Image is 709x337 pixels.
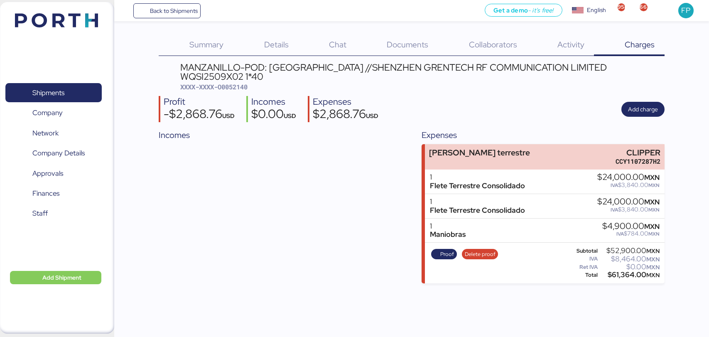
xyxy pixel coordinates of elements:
span: Finances [32,187,59,199]
span: MXN [644,173,660,182]
span: Company [32,107,63,119]
div: Total [570,272,598,278]
div: Flete Terrestre Consolidado [430,182,525,190]
div: $61,364.00 [599,272,660,278]
div: MANZANILLO-POD: [GEOGRAPHIC_DATA] //SHENZHEN GRENTECH RF COMMUNICATION LIMITED WQSI2509X02 1*40 [180,63,665,81]
span: Add Shipment [42,273,81,283]
span: MXN [646,263,660,271]
span: Activity [557,39,584,50]
span: Chat [329,39,346,50]
span: XXXX-XXXX-O0052140 [180,83,248,91]
div: Incomes [159,129,401,141]
div: [PERSON_NAME] terrestre [429,148,530,157]
a: Staff [5,204,102,223]
span: MXN [648,207,660,213]
span: MXN [648,182,660,189]
span: Add charge [628,104,658,114]
div: 1 [430,173,525,182]
div: $4,900.00 [602,222,660,231]
span: MXN [646,247,660,255]
div: Expenses [313,96,378,108]
span: Network [32,127,59,139]
span: IVA [611,182,618,189]
a: Company [5,103,102,123]
div: $8,464.00 [599,256,660,262]
div: Profit [164,96,235,108]
span: Delete proof [465,250,496,259]
button: Delete proof [462,249,498,260]
a: Approvals [5,164,102,183]
span: Company Details [32,147,85,159]
span: MXN [646,271,660,279]
div: $0.00 [251,108,296,122]
span: IVA [616,231,624,237]
div: $24,000.00 [597,197,660,207]
span: Back to Shipments [150,6,198,16]
span: USD [222,112,235,120]
span: Shipments [32,87,64,99]
span: Details [264,39,289,50]
div: Maniobras [430,230,466,239]
button: Add charge [621,102,665,117]
span: FP [681,5,690,16]
span: MXN [648,231,660,237]
span: MXN [646,256,660,263]
div: $0.00 [599,264,660,270]
a: Finances [5,184,102,203]
span: Documents [387,39,428,50]
button: Proof [431,249,457,260]
span: MXN [644,197,660,207]
div: 1 [430,197,525,206]
div: $784.00 [602,231,660,237]
div: English [587,6,606,15]
div: Expenses [422,129,664,141]
a: Company Details [5,144,102,163]
button: Add Shipment [10,271,101,284]
span: USD [284,112,296,120]
span: IVA [611,207,618,213]
span: Charges [625,39,655,50]
div: $2,868.76 [313,108,378,122]
span: Staff [32,207,48,219]
div: Subtotal [570,248,598,254]
div: Incomes [251,96,296,108]
div: $3,840.00 [597,182,660,188]
span: Approvals [32,167,63,180]
span: MXN [644,222,660,231]
div: Ret IVA [570,264,598,270]
div: CCY1107287H2 [616,157,660,166]
a: Network [5,123,102,143]
a: Back to Shipments [133,3,201,18]
span: USD [366,112,378,120]
div: CLIPPER [616,148,660,157]
div: $24,000.00 [597,173,660,182]
div: 1 [430,222,466,231]
div: Flete Terrestre Consolidado [430,206,525,215]
div: $52,900.00 [599,248,660,254]
div: IVA [570,256,598,262]
button: Menu [119,4,133,18]
span: Proof [440,250,454,259]
div: -$2,868.76 [164,108,235,122]
span: Summary [189,39,223,50]
a: Shipments [5,83,102,102]
span: Collaborators [469,39,517,50]
div: $3,840.00 [597,207,660,213]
